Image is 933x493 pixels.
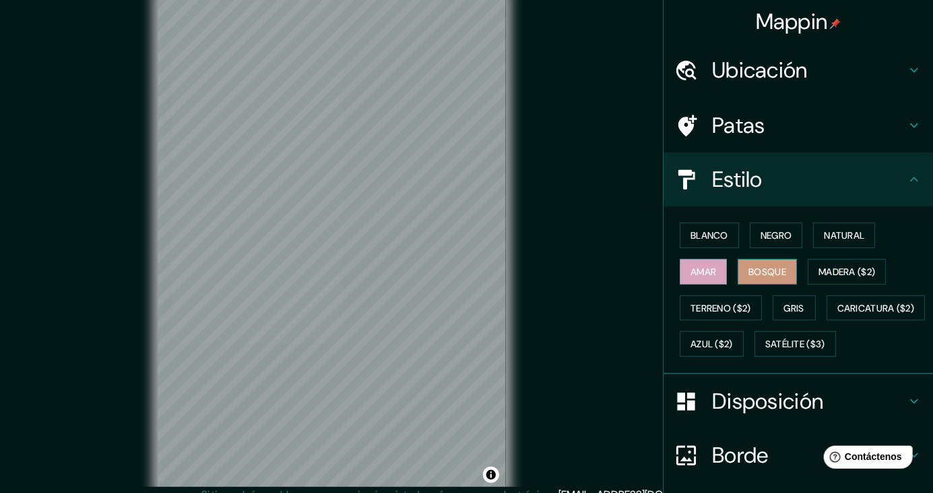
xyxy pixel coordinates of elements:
iframe: Lanzador de widgets de ayuda [813,440,918,478]
font: Natural [824,229,864,241]
button: Negro [750,223,803,248]
font: Patas [712,111,765,140]
div: Patas [664,98,933,152]
button: Madera ($2) [808,259,886,285]
font: Blanco [690,229,728,241]
button: Gris [773,295,816,321]
font: Amar [690,266,716,278]
font: Azul ($2) [690,339,733,351]
button: Blanco [680,223,739,248]
button: Amar [680,259,727,285]
button: Bosque [738,259,797,285]
div: Disposición [664,374,933,428]
font: Terreno ($2) [690,302,751,314]
font: Mappin [756,7,828,36]
button: Activar o desactivar atribución [483,467,499,483]
font: Disposición [712,387,823,415]
button: Azul ($2) [680,331,744,357]
div: Ubicación [664,43,933,97]
font: Satélite ($3) [765,339,825,351]
font: Madera ($2) [818,266,875,278]
font: Bosque [748,266,786,278]
font: Negro [761,229,792,241]
button: Caricatura ($2) [827,295,926,321]
button: Natural [813,223,875,248]
font: Estilo [712,165,763,194]
font: Gris [784,302,804,314]
div: Estilo [664,152,933,206]
button: Satélite ($3) [754,331,836,357]
font: Ubicación [712,56,808,84]
button: Terreno ($2) [680,295,762,321]
font: Caricatura ($2) [837,302,915,314]
font: Borde [712,441,769,469]
img: pin-icon.png [830,18,841,29]
div: Borde [664,428,933,482]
